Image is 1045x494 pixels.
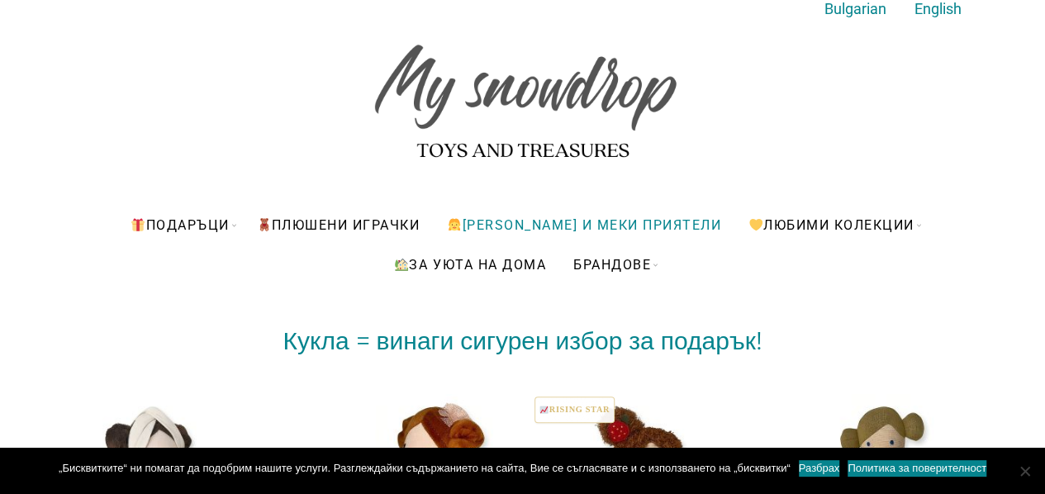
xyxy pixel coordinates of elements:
a: Политика за поверителност [848,460,986,477]
img: 🏡 [395,258,408,271]
a: [PERSON_NAME] и меки приятели [435,205,734,245]
img: My snowdrop [366,15,680,172]
a: За уюта на дома [382,245,558,284]
span: „Бисквитките“ ни помагат да подобрим нашите услуги. Разглеждайки съдържанието на сайта, Вие се съ... [59,460,790,477]
a: Подаръци [118,205,241,245]
img: 🧸 [258,218,271,231]
a: ПЛЮШЕНИ ИГРАЧКИ [245,205,433,245]
img: 👧 [448,218,461,231]
img: 💛 [749,218,762,231]
img: 🎁 [131,218,145,231]
span: No [1016,463,1033,479]
h2: Кукла = винаги сигурен избор за подарък! [56,330,990,353]
a: Разбрах [799,460,840,477]
a: Любими Колекции [736,205,927,245]
a: БРАНДОВЕ [561,245,663,284]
